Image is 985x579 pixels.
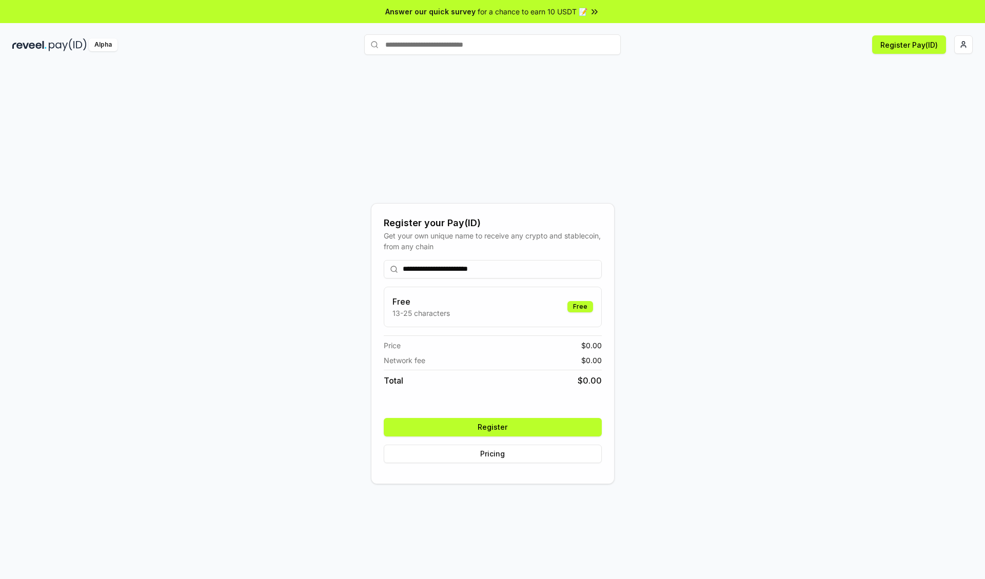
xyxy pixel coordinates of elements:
[384,374,403,387] span: Total
[385,6,476,17] span: Answer our quick survey
[12,38,47,51] img: reveel_dark
[384,230,602,252] div: Get your own unique name to receive any crypto and stablecoin, from any chain
[578,374,602,387] span: $ 0.00
[392,308,450,318] p: 13-25 characters
[872,35,946,54] button: Register Pay(ID)
[567,301,593,312] div: Free
[384,355,425,366] span: Network fee
[89,38,117,51] div: Alpha
[384,445,602,463] button: Pricing
[478,6,587,17] span: for a chance to earn 10 USDT 📝
[392,295,450,308] h3: Free
[384,216,602,230] div: Register your Pay(ID)
[384,340,401,351] span: Price
[581,355,602,366] span: $ 0.00
[581,340,602,351] span: $ 0.00
[384,418,602,436] button: Register
[49,38,87,51] img: pay_id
